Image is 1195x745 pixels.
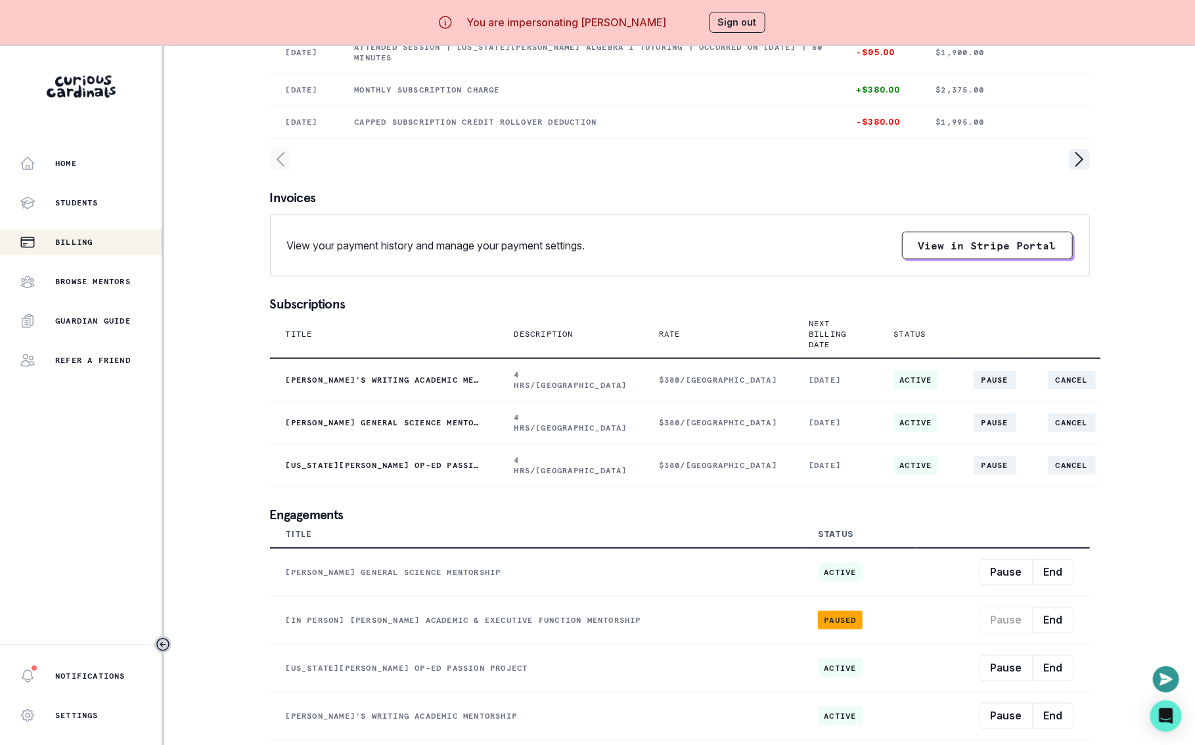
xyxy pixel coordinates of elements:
[47,75,116,98] img: Curious Cardinals Logo
[270,297,1090,310] p: Subscriptions
[936,85,1074,95] p: $2,375.00
[809,318,846,350] p: Next Billing Date
[980,703,1033,729] button: Pause
[514,412,627,433] p: 4 HRS/[GEOGRAPHIC_DATA]
[974,456,1016,475] button: Pause
[514,370,627,391] p: 4 HRS/[GEOGRAPHIC_DATA]
[1153,666,1179,692] button: Open or close messaging widget
[286,117,323,127] p: [DATE]
[286,47,323,58] p: [DATE]
[659,460,777,471] p: $380/[GEOGRAPHIC_DATA]
[354,117,824,127] p: Capped subscription credit rollover deduction
[1033,607,1074,633] button: End
[659,329,681,339] p: Rate
[818,611,862,629] span: paused
[1069,149,1090,170] svg: page right
[466,14,666,30] p: You are impersonating [PERSON_NAME]
[55,198,99,208] p: Students
[856,117,904,127] p: -$380.00
[894,329,926,339] p: Status
[354,42,824,63] p: Attended session | [US_STATE][PERSON_NAME] Algebra I tutoring | Occurred on [DATE] | 60 minutes
[856,85,904,95] p: +$380.00
[55,710,99,721] p: Settings
[980,559,1033,585] button: Pause
[55,158,77,169] p: Home
[514,329,574,339] p: Description
[270,191,1090,204] p: Invoices
[659,417,777,428] p: $380/[GEOGRAPHIC_DATA]
[286,529,312,540] div: Title
[270,149,291,170] svg: page left
[286,417,483,428] p: [PERSON_NAME] General Science Mentorship
[818,659,862,677] span: active
[980,655,1033,681] button: Pause
[974,371,1016,389] button: Pause
[270,508,1090,521] p: Engagements
[55,237,93,247] p: Billing
[154,636,171,653] button: Toggle sidebar
[55,316,131,326] p: Guardian Guide
[55,355,131,366] p: Refer a friend
[286,663,787,673] p: [US_STATE][PERSON_NAME] Op-ed Passion Project
[809,460,862,471] p: [DATE]
[818,563,862,582] span: active
[818,707,862,725] span: active
[974,414,1016,432] button: Pause
[856,47,904,58] p: -$95.00
[894,371,938,389] span: ACTIVE
[55,276,131,287] p: Browse Mentors
[286,85,323,95] p: [DATE]
[936,47,1074,58] p: $1,900.00
[354,85,824,95] p: Monthly subscription charge
[894,456,938,475] span: ACTIVE
[902,232,1073,259] button: View in Stripe Portal
[286,460,483,471] p: [US_STATE][PERSON_NAME] Op-ed Passion Project
[1033,655,1074,681] button: End
[286,329,313,339] p: Title
[286,567,787,578] p: [PERSON_NAME] General Science Mentorship
[1048,456,1096,475] button: Cancel
[1048,414,1096,432] button: Cancel
[514,455,627,476] p: 4 HRS/[GEOGRAPHIC_DATA]
[286,615,787,626] p: [IN PERSON] [PERSON_NAME] Academic & Executive Function Mentorship
[1033,703,1074,729] button: End
[1048,371,1096,389] button: Cancel
[809,375,862,385] p: [DATE]
[286,375,483,385] p: [PERSON_NAME]'s Writing Academic Mentorship
[809,417,862,428] p: [DATE]
[894,414,938,432] span: ACTIVE
[980,607,1033,633] button: Pause
[710,12,765,33] button: Sign out
[55,671,125,681] p: Notifications
[1033,559,1074,585] button: End
[936,117,1074,127] p: $1,995.00
[818,529,853,540] div: Status
[659,375,777,385] p: $380/[GEOGRAPHIC_DATA]
[286,711,787,721] p: [PERSON_NAME]'s Writing Academic Mentorship
[287,238,585,253] p: View your payment history and manage your payment settings.
[1150,700,1182,732] div: Open Intercom Messenger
